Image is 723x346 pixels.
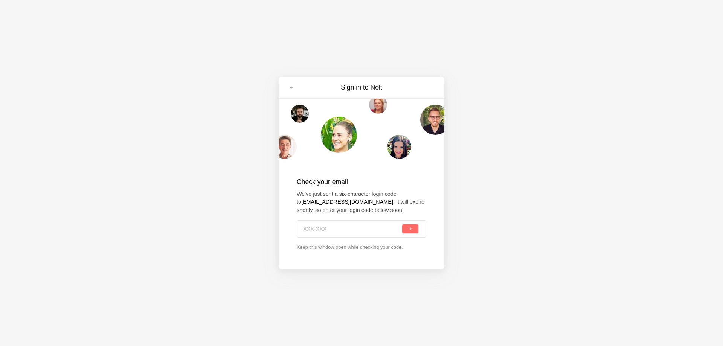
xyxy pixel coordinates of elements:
[301,199,393,205] strong: [EMAIL_ADDRESS][DOMAIN_NAME]
[297,190,426,215] p: We've just sent a six-character login code to . It will expire shortly, so enter your login code ...
[297,244,426,251] p: Keep this window open while checking your code.
[298,83,425,92] h3: Sign in to Nolt
[297,177,426,187] h2: Check your email
[303,221,401,237] input: XXX-XXX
